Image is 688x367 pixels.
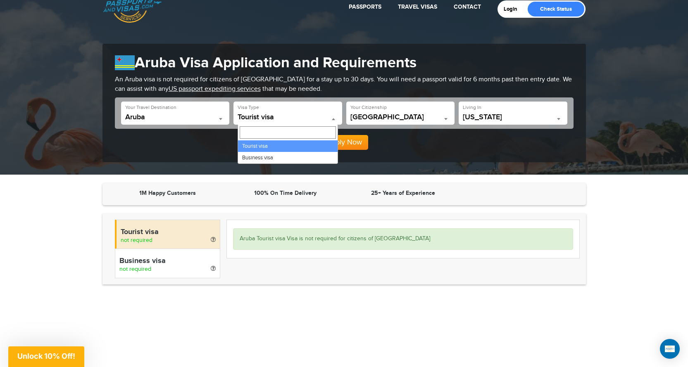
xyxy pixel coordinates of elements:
[463,113,563,121] span: Kentucky
[350,104,387,111] label: Your Citizenship
[125,113,226,121] span: Aruba
[528,2,584,17] a: Check Status
[238,104,259,111] label: Visa Type
[371,189,435,197] strong: 25+ Years of Experience
[121,237,152,244] span: not required
[119,266,151,272] span: not required
[454,3,481,10] a: Contact
[238,152,338,163] li: Business visa
[240,126,336,139] input: Search
[504,6,523,12] a: Login
[8,346,84,367] div: Unlock 10% Off!
[349,3,381,10] a: Passports
[398,3,437,10] a: Travel Visas
[17,352,75,360] span: Unlock 10% Off!
[464,189,578,199] iframe: Customer reviews powered by Trustpilot
[320,135,368,150] button: Apply Now
[350,113,451,125] span: United States
[233,228,573,250] div: Aruba Tourist visa Visa is not required for citizens of [GEOGRAPHIC_DATA]
[238,113,338,121] span: Tourist visa
[463,113,563,125] span: Kentucky
[254,189,317,197] strong: 100% On Time Delivery
[238,140,338,152] li: Tourist visa
[660,339,680,359] div: Open Intercom Messenger
[463,104,481,111] label: Living In
[169,85,261,93] a: US passport expediting services
[119,257,216,265] h4: Business visa
[125,113,226,125] span: Aruba
[350,113,451,121] span: United States
[139,189,196,197] strong: 1M Happy Customers
[115,75,574,94] p: An Aruba visa is not required for citizens of [GEOGRAPHIC_DATA] for a stay up to 30 days. You wil...
[121,228,216,237] h4: Tourist visa
[115,54,574,72] h1: Aruba Visa Application and Requirements
[125,104,176,111] label: Your Travel Destination
[238,113,338,125] span: Tourist visa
